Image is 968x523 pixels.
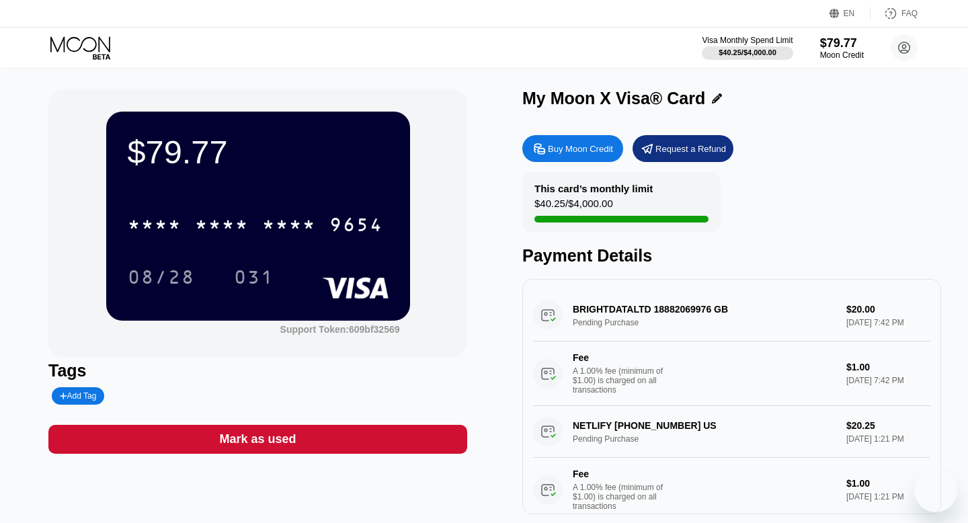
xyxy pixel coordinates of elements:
div: FeeA 1.00% fee (minimum of $1.00) is charged on all transactions$1.00[DATE] 7:42 PM [533,341,930,406]
div: 08/28 [118,260,205,294]
div: This card’s monthly limit [534,183,653,194]
div: $79.77 [128,133,389,171]
div: [DATE] 7:42 PM [846,376,930,385]
div: Moon Credit [820,50,864,60]
div: Fee [573,469,667,479]
div: FeeA 1.00% fee (minimum of $1.00) is charged on all transactions$1.00[DATE] 1:21 PM [533,458,930,522]
div: 08/28 [128,268,195,290]
div: Support Token: 609bf32569 [280,324,400,335]
div: Fee [573,352,667,363]
div: My Moon X Visa® Card [522,89,705,108]
div: $79.77Moon Credit [820,36,864,60]
div: $40.25 / $4,000.00 [534,198,613,216]
div: 031 [234,268,274,290]
div: Add Tag [52,387,104,405]
div: Mark as used [219,432,296,447]
div: Support Token:609bf32569 [280,324,400,335]
div: 9654 [329,216,383,237]
div: FAQ [871,7,918,20]
div: $79.77 [820,36,864,50]
div: A 1.00% fee (minimum of $1.00) is charged on all transactions [573,366,674,395]
div: Request a Refund [633,135,733,162]
div: EN [830,7,871,20]
iframe: Button to launch messaging window, conversation in progress [914,469,957,512]
div: Visa Monthly Spend Limit$40.25/$4,000.00 [702,36,793,60]
div: Request a Refund [655,143,726,155]
div: Mark as used [48,425,467,454]
div: A 1.00% fee (minimum of $1.00) is charged on all transactions [573,483,674,511]
div: Tags [48,361,467,380]
div: Payment Details [522,246,941,266]
div: $1.00 [846,362,930,372]
div: Buy Moon Credit [522,135,623,162]
div: 031 [224,260,284,294]
div: $40.25 / $4,000.00 [719,48,776,56]
div: EN [844,9,855,18]
div: $1.00 [846,478,930,489]
div: Add Tag [60,391,96,401]
div: [DATE] 1:21 PM [846,492,930,501]
div: FAQ [901,9,918,18]
div: Visa Monthly Spend Limit [702,36,793,45]
div: Buy Moon Credit [548,143,613,155]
